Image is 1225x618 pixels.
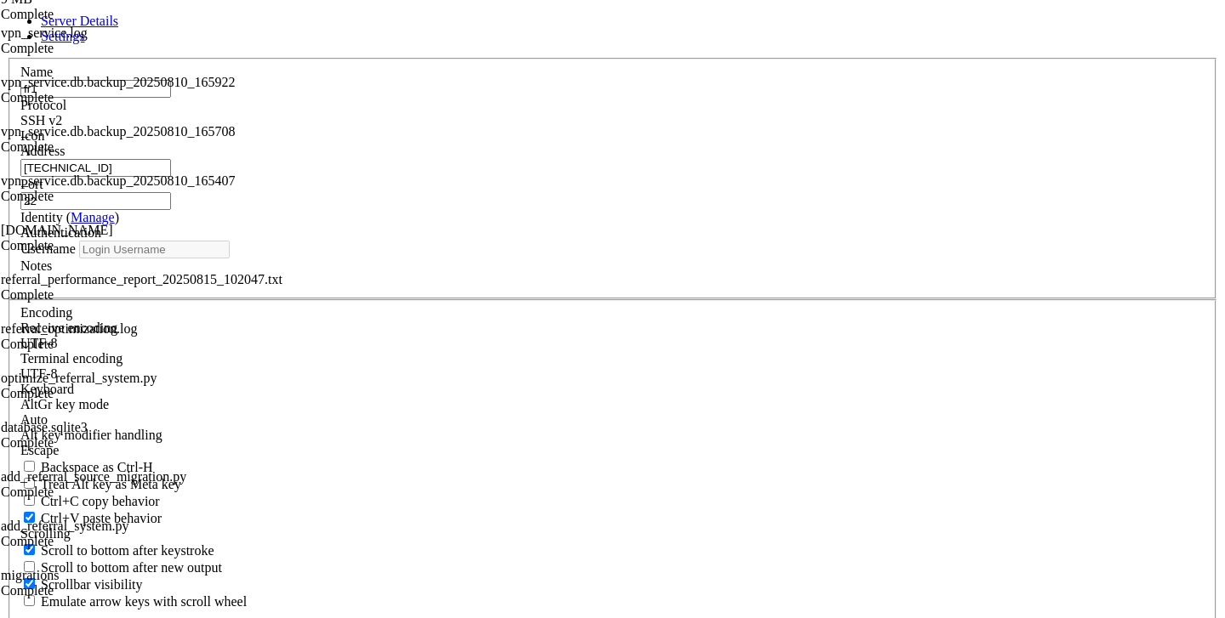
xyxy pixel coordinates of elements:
[1,469,186,484] span: add_referral_source_migration.py
[7,49,1002,64] x-row: * Management: [URL][DOMAIN_NAME]
[1,223,113,237] span: start.sh
[7,7,1002,21] x-row: Welcome to Ubuntu 24.04.2 LTS (GNU/Linux 6.8.0-35-generic x86_64)
[1,420,88,434] span: database.sqlite3
[1,238,171,253] div: Complete
[1,519,129,533] span: add_referral_system.py
[7,120,1002,134] x-row: System load: 1.06 Processes: 247
[157,417,164,431] div: (21, 29)
[1,534,171,549] div: Complete
[7,35,1002,49] x-row: * Documentation: [URL][DOMAIN_NAME]
[1,90,171,105] div: Complete
[7,290,1002,304] x-row: 52 updates can be applied immediately.
[1,435,171,451] div: Complete
[7,332,1002,346] x-row: 1 additional security update can be applied with ESM Apps.
[7,303,1002,318] x-row: To see these additional updates run: apt list --upgradable
[1,321,137,336] span: referral_optimization.log
[7,134,1002,149] x-row: Usage of /: 2.6% of 231.44GB Users logged in: 0
[1,7,171,22] div: Complete
[1,568,59,582] span: migrations
[7,205,1002,219] x-row: just raised the bar for easy, resilient and secure K8s cluster deployment.
[1,386,171,401] div: Complete
[7,64,1002,78] x-row: * Support: [URL][DOMAIN_NAME]
[7,403,1002,417] x-row: Last login: [DATE] from [TECHNICAL_ID]
[1,583,171,598] div: Complete
[1,272,282,286] span: referral_performance_report_20250815_102047.txt
[7,162,1002,177] x-row: Swap usage: 0%
[1,124,236,139] span: vpn_service.db.backup_20250810_165708
[1,223,113,237] span: [DOMAIN_NAME]
[1,189,171,204] div: Complete
[1,287,171,303] div: Complete
[1,337,171,352] div: Complete
[1,75,236,89] span: vpn_service.db.backup_20250810_165922
[1,371,157,385] span: optimize_referral_system.py
[7,233,1002,247] x-row: [URL][DOMAIN_NAME]
[1,173,236,188] span: vpn_service.db.backup_20250810_165407
[1,139,171,155] div: Complete
[7,261,1002,275] x-row: Expanded Security Maintenance for Applications is not enabled.
[7,92,1002,106] x-row: System information as of [DATE]
[7,148,1002,162] x-row: Memory usage: 5% IPv4 address for ens3: [TECHNICAL_ID]
[7,190,1002,205] x-row: * Strictly confined Kubernetes makes edge and IoT secure. Learn how MicroK8s
[1,41,171,56] div: Complete
[7,388,1002,403] x-row: *** System restart required ***
[7,346,1002,360] x-row: Learn more about enabling ESM Apps service at [URL][DOMAIN_NAME]
[7,417,1002,431] x-row: root@hiplet-33900:~#
[1,26,88,40] span: vpn_service.log
[1,485,171,500] div: Complete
